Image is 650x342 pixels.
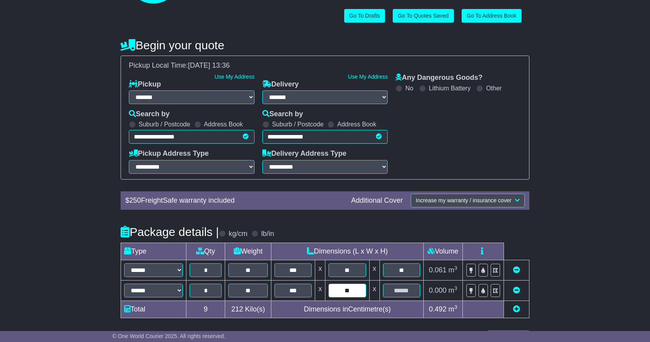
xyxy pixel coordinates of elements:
[121,196,347,205] div: $ FreightSafe warranty included
[429,286,446,294] span: 0.000
[454,285,457,291] sup: 3
[416,197,511,203] span: Increase my warranty / insurance cover
[429,85,471,92] label: Lithium Battery
[347,196,407,205] div: Additional Cover
[315,260,325,280] td: x
[261,230,274,238] label: lb/in
[454,265,457,271] sup: 3
[271,243,424,260] td: Dimensions (L x W x H)
[225,301,271,318] td: Kilo(s)
[486,85,502,92] label: Other
[348,74,388,80] a: Use My Address
[271,301,424,318] td: Dimensions in Centimetre(s)
[129,110,170,119] label: Search by
[315,280,325,301] td: x
[262,80,299,89] label: Delivery
[186,301,225,318] td: 9
[448,305,457,313] span: m
[395,74,482,82] label: Any Dangerous Goods?
[262,110,303,119] label: Search by
[393,9,454,23] a: Go To Quotes Saved
[448,286,457,294] span: m
[129,80,161,89] label: Pickup
[125,61,525,70] div: Pickup Local Time:
[454,304,457,310] sup: 3
[129,149,209,158] label: Pickup Address Type
[429,305,446,313] span: 0.492
[121,301,186,318] td: Total
[215,74,255,80] a: Use My Address
[204,121,243,128] label: Address Book
[262,149,347,158] label: Delivery Address Type
[448,266,457,274] span: m
[423,243,462,260] td: Volume
[186,243,225,260] td: Qty
[369,260,379,280] td: x
[225,243,271,260] td: Weight
[429,266,446,274] span: 0.061
[272,121,324,128] label: Suburb / Postcode
[139,121,190,128] label: Suburb / Postcode
[231,305,243,313] span: 212
[121,243,186,260] td: Type
[188,61,230,69] span: [DATE] 13:36
[229,230,247,238] label: kg/cm
[513,266,520,274] a: Remove this item
[121,225,219,238] h4: Package details |
[405,85,413,92] label: No
[462,9,522,23] a: Go To Address Book
[129,196,141,204] span: 250
[369,280,379,301] td: x
[112,333,226,339] span: © One World Courier 2025. All rights reserved.
[344,9,385,23] a: Go To Drafts
[121,39,529,52] h4: Begin your quote
[513,286,520,294] a: Remove this item
[337,121,376,128] label: Address Book
[513,305,520,313] a: Add new item
[411,194,525,207] button: Increase my warranty / insurance cover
